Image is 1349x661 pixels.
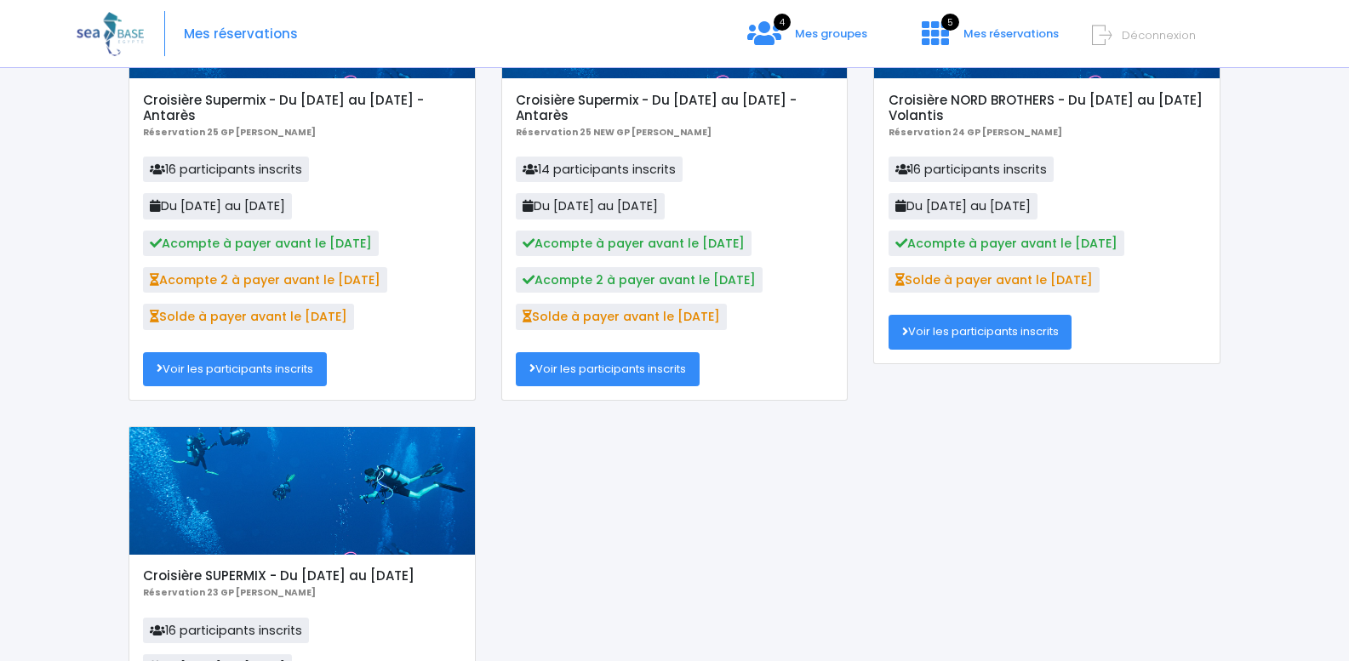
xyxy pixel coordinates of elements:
[963,26,1059,42] span: Mes réservations
[516,126,712,139] b: Réservation 25 NEW GP [PERSON_NAME]
[143,267,387,293] span: Acompte 2 à payer avant le [DATE]
[1122,27,1196,43] span: Déconnexion
[774,14,791,31] span: 4
[516,157,683,182] span: 14 participants inscrits
[143,618,309,643] span: 16 participants inscrits
[143,304,354,329] span: Solde à payer avant le [DATE]
[143,352,327,386] a: Voir les participants inscrits
[908,31,1069,48] a: 5 Mes réservations
[889,267,1100,293] span: Solde à payer avant le [DATE]
[889,157,1055,182] span: 16 participants inscrits
[143,126,316,139] b: Réservation 25 GP [PERSON_NAME]
[941,14,959,31] span: 5
[143,231,379,256] span: Acompte à payer avant le [DATE]
[795,26,867,42] span: Mes groupes
[143,568,460,584] h5: Croisière SUPERMIX - Du [DATE] au [DATE]
[889,315,1072,349] a: Voir les participants inscrits
[516,267,763,293] span: Acompte 2 à payer avant le [DATE]
[889,193,1037,219] span: Du [DATE] au [DATE]
[143,586,316,599] b: Réservation 23 GP [PERSON_NAME]
[516,231,752,256] span: Acompte à payer avant le [DATE]
[889,231,1124,256] span: Acompte à payer avant le [DATE]
[143,157,309,182] span: 16 participants inscrits
[516,193,665,219] span: Du [DATE] au [DATE]
[143,193,292,219] span: Du [DATE] au [DATE]
[516,304,727,329] span: Solde à payer avant le [DATE]
[889,93,1206,123] h5: Croisière NORD BROTHERS - Du [DATE] au [DATE] Volantis
[143,93,460,123] h5: Croisière Supermix - Du [DATE] au [DATE] - Antarès
[516,93,833,123] h5: Croisière Supermix - Du [DATE] au [DATE] - Antarès
[516,352,700,386] a: Voir les participants inscrits
[734,31,881,48] a: 4 Mes groupes
[889,126,1062,139] b: Réservation 24 GP [PERSON_NAME]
